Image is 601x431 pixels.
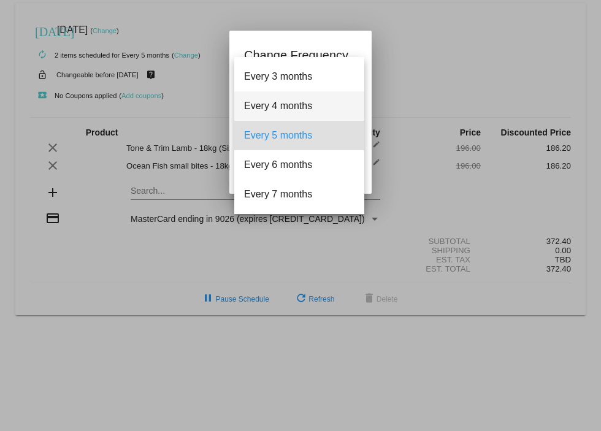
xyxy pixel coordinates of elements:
[244,209,354,238] span: Every 8 months
[244,62,354,91] span: Every 3 months
[244,180,354,209] span: Every 7 months
[244,91,354,121] span: Every 4 months
[244,121,354,150] span: Every 5 months
[244,150,354,180] span: Every 6 months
